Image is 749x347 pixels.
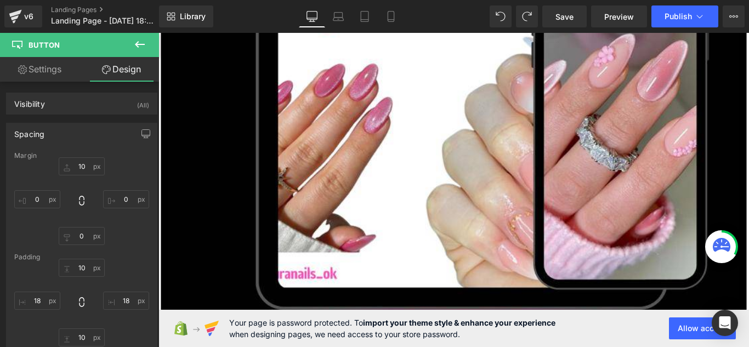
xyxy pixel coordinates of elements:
[103,292,149,310] input: 0
[59,259,105,277] input: 0
[29,41,60,49] span: Button
[14,253,149,261] div: Padding
[325,5,351,27] a: Laptop
[59,227,105,245] input: 0
[490,5,512,27] button: Undo
[14,152,149,160] div: Margin
[180,12,206,21] span: Library
[59,328,105,346] input: 0
[665,12,692,21] span: Publish
[4,5,42,27] a: v6
[712,310,738,336] div: Open Intercom Messenger
[103,190,149,208] input: 0
[82,57,161,82] a: Design
[14,292,60,310] input: 0
[22,9,36,24] div: v6
[159,5,213,27] a: New Library
[723,5,745,27] button: More
[51,5,177,14] a: Landing Pages
[604,11,634,22] span: Preview
[14,93,45,109] div: Visibility
[516,5,538,27] button: Redo
[229,317,555,340] span: Your page is password protected. To when designing pages, we need access to your store password.
[51,16,156,25] span: Landing Page - [DATE] 18:09:28
[59,157,105,175] input: 0
[299,5,325,27] a: Desktop
[14,123,44,139] div: Spacing
[351,5,378,27] a: Tablet
[591,5,647,27] a: Preview
[14,190,60,208] input: 0
[669,317,736,339] button: Allow access
[137,93,149,111] div: (All)
[363,318,555,327] strong: import your theme style & enhance your experience
[651,5,718,27] button: Publish
[555,11,574,22] span: Save
[378,5,404,27] a: Mobile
